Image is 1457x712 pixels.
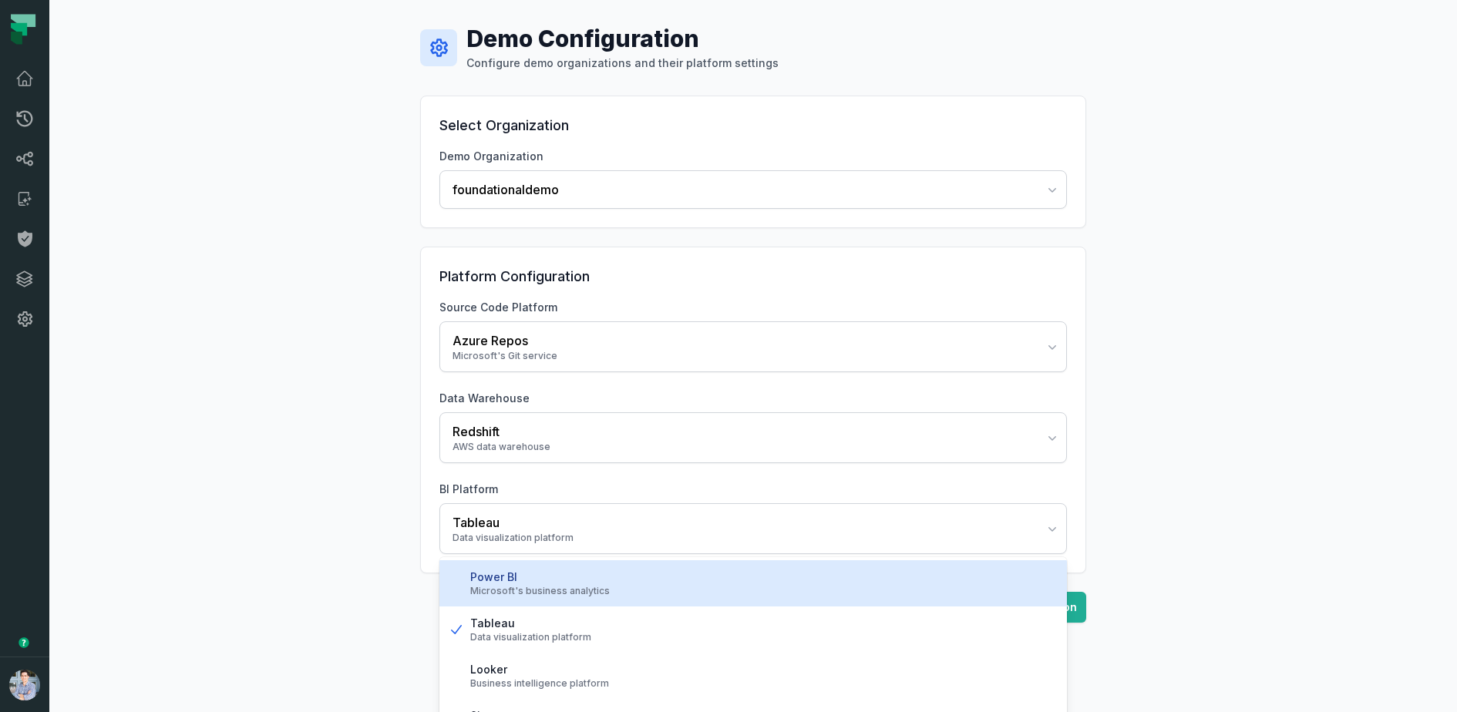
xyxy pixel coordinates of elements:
div: Business intelligence platform [470,677,1055,690]
div: Microsoft's business analytics [470,585,1055,597]
div: Tableau [470,616,1055,631]
div: Power BI [470,569,1055,585]
button: TableauData visualization platform [439,503,1067,554]
div: Looker [470,662,1055,677]
div: Data visualization platform [470,631,1055,643]
div: Data visualization platform [453,532,1035,544]
div: Tooltip anchor [17,636,31,650]
div: Tableau [453,513,1035,532]
img: avatar of Alon Nafta [9,670,40,700]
